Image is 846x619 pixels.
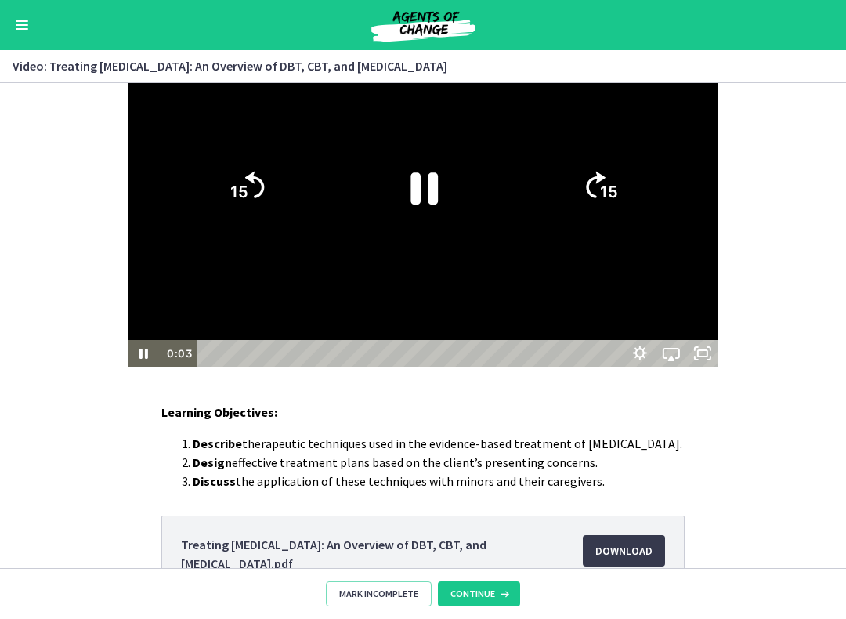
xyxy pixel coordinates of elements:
[161,404,277,420] span: Learning Objectives:
[193,454,232,470] strong: Design
[600,147,618,167] tspan: 15
[583,535,665,567] a: Download
[339,588,418,600] span: Mark Incomplete
[211,118,280,187] button: Skip back 15 seconds
[181,535,564,573] span: Treating [MEDICAL_DATA]: An Overview of DBT, CBT, and [MEDICAL_DATA].pdf
[450,588,495,600] span: Continue
[329,6,517,44] img: Agents of Change
[13,16,31,34] button: Enable menu
[193,453,685,472] li: effective treatment plans based on the client’s presenting concerns.
[438,581,520,606] button: Continue
[374,103,472,202] button: Pause
[687,306,718,332] button: Unfullscreen
[566,118,634,187] button: Skip ahead 15 seconds
[656,306,687,332] button: Airplay
[193,473,236,489] strong: Discuss
[128,306,159,332] button: Pause
[624,306,656,332] button: Show settings menu
[205,306,618,332] div: Playbar
[326,581,432,606] button: Mark Incomplete
[230,147,248,167] tspan: 15
[13,56,815,75] h3: Video: Treating [MEDICAL_DATA]: An Overview of DBT, CBT, and [MEDICAL_DATA]
[595,541,653,560] span: Download
[193,472,685,490] li: the application of these techniques with minors and their caregivers.
[193,436,242,451] strong: Describe
[193,434,685,453] li: therapeutic techniques used in the evidence-based treatment of [MEDICAL_DATA].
